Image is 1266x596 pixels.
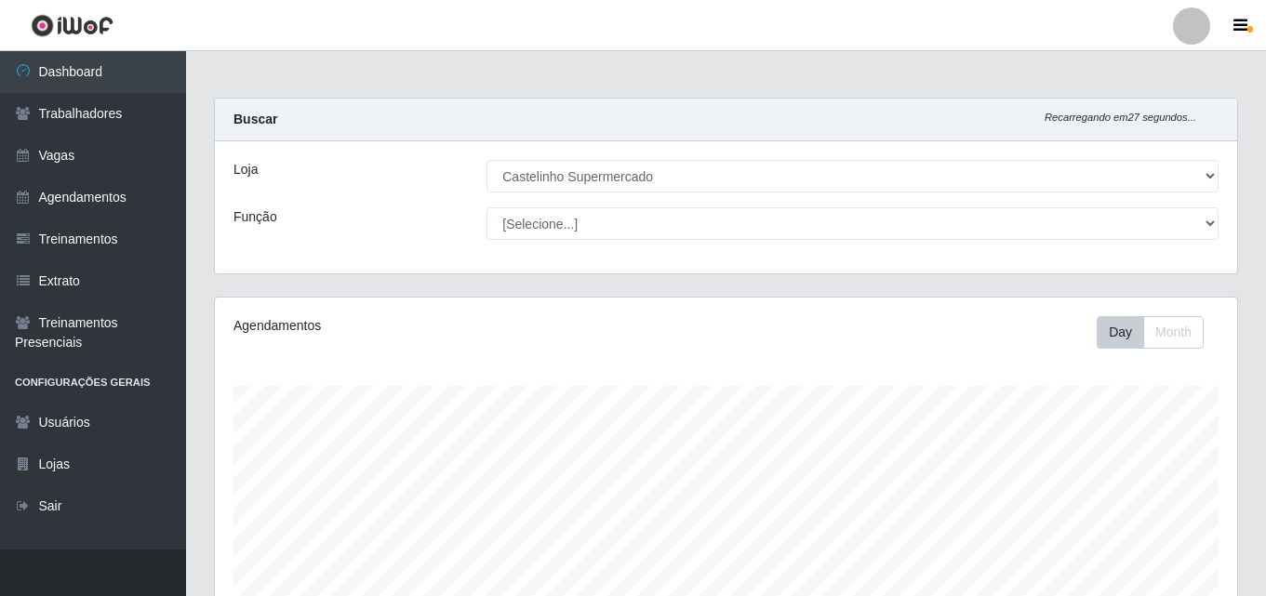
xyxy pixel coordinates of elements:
[233,207,277,227] label: Função
[1097,316,1204,349] div: First group
[233,316,628,336] div: Agendamentos
[1097,316,1144,349] button: Day
[31,14,113,37] img: CoreUI Logo
[233,160,258,179] label: Loja
[1097,316,1219,349] div: Toolbar with button groups
[1143,316,1204,349] button: Month
[1045,112,1196,123] i: Recarregando em 27 segundos...
[233,112,277,126] strong: Buscar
